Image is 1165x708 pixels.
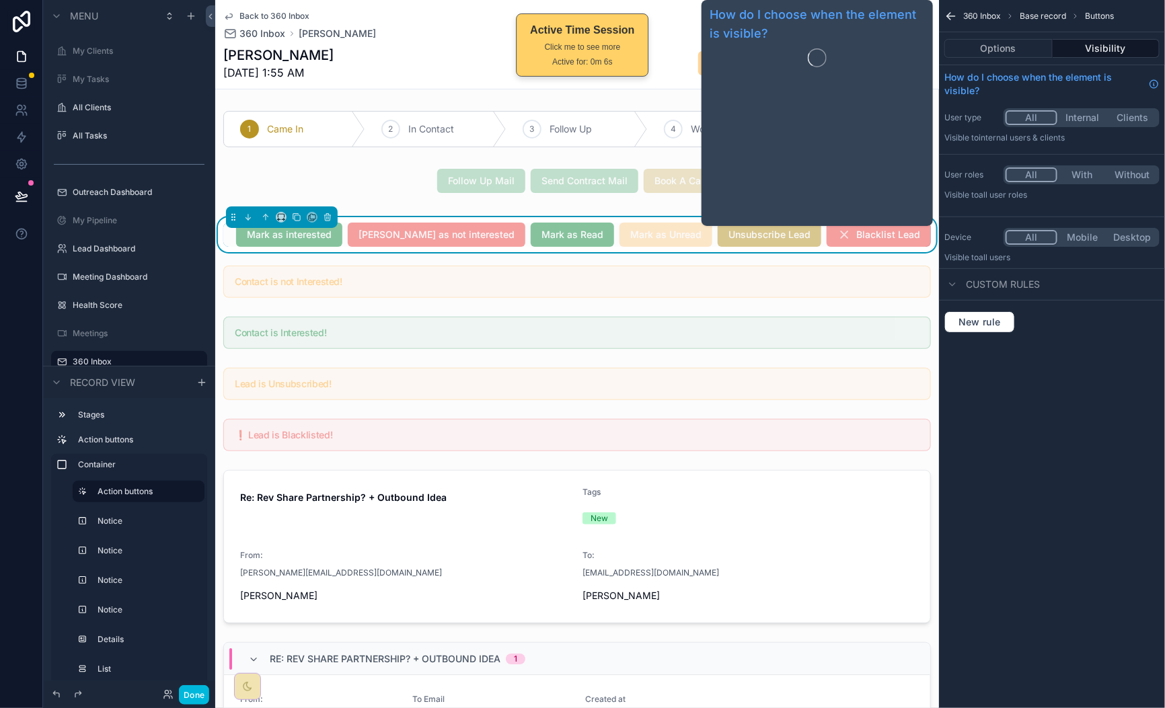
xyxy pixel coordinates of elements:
[78,434,196,445] label: Action buttons
[223,27,285,40] a: 360 Inbox
[1020,11,1066,22] span: Base record
[944,232,998,243] label: Device
[239,11,309,22] span: Back to 360 Inbox
[98,545,194,556] label: Notice
[953,316,1006,328] span: New rule
[514,654,517,664] div: 1
[1006,230,1057,245] button: All
[966,278,1040,291] span: Custom rules
[963,11,1001,22] span: 360 Inbox
[944,71,1143,97] span: How do I choose when the element is visible?
[98,634,194,645] label: Details
[944,311,1015,333] button: New rule
[73,272,199,282] label: Meeting Dashboard
[944,39,1053,58] button: Options
[710,73,925,221] iframe: Guide
[98,575,194,586] label: Notice
[299,27,376,40] a: [PERSON_NAME]
[43,398,215,681] div: scrollable content
[98,516,194,526] label: Notice
[979,132,1065,143] span: Internal users & clients
[710,5,925,43] a: How do I choose when the element is visible?
[98,664,194,674] label: List
[1006,167,1057,182] button: All
[239,27,285,40] span: 360 Inbox
[98,604,194,615] label: Notice
[1053,39,1160,58] button: Visibility
[223,65,334,81] span: [DATE] 1:55 AM
[179,685,209,705] button: Done
[1057,110,1108,125] button: Internal
[944,190,1160,200] p: Visible to
[73,328,199,339] label: Meetings
[1107,110,1158,125] button: Clients
[1085,11,1114,22] span: Buttons
[73,300,199,311] label: Health Score
[979,190,1027,200] span: All user roles
[98,486,194,497] label: Action buttons
[223,11,309,22] a: Back to 360 Inbox
[944,252,1160,263] p: Visible to
[73,215,199,226] label: My Pipeline
[1006,110,1057,125] button: All
[944,132,1160,143] p: Visible to
[530,22,634,38] div: Active Time Session
[1057,167,1108,182] button: With
[944,71,1160,97] a: How do I choose when the element is visible?
[979,252,1010,262] span: all users
[73,187,199,198] label: Outreach Dashboard
[1057,230,1108,245] button: Mobile
[73,356,199,367] label: 360 Inbox
[944,169,998,180] label: User roles
[944,112,998,123] label: User type
[78,459,196,470] label: Container
[73,243,199,254] label: Lead Dashboard
[530,41,634,53] div: Click me to see more
[223,46,334,65] h1: [PERSON_NAME]
[1107,230,1158,245] button: Desktop
[270,652,500,666] span: Re: Rev Share Partnership? + Outbound Idea
[78,409,196,420] label: Stages
[530,56,634,68] div: Active for: 0m 6s
[70,375,135,389] span: Record view
[1107,167,1158,182] button: Without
